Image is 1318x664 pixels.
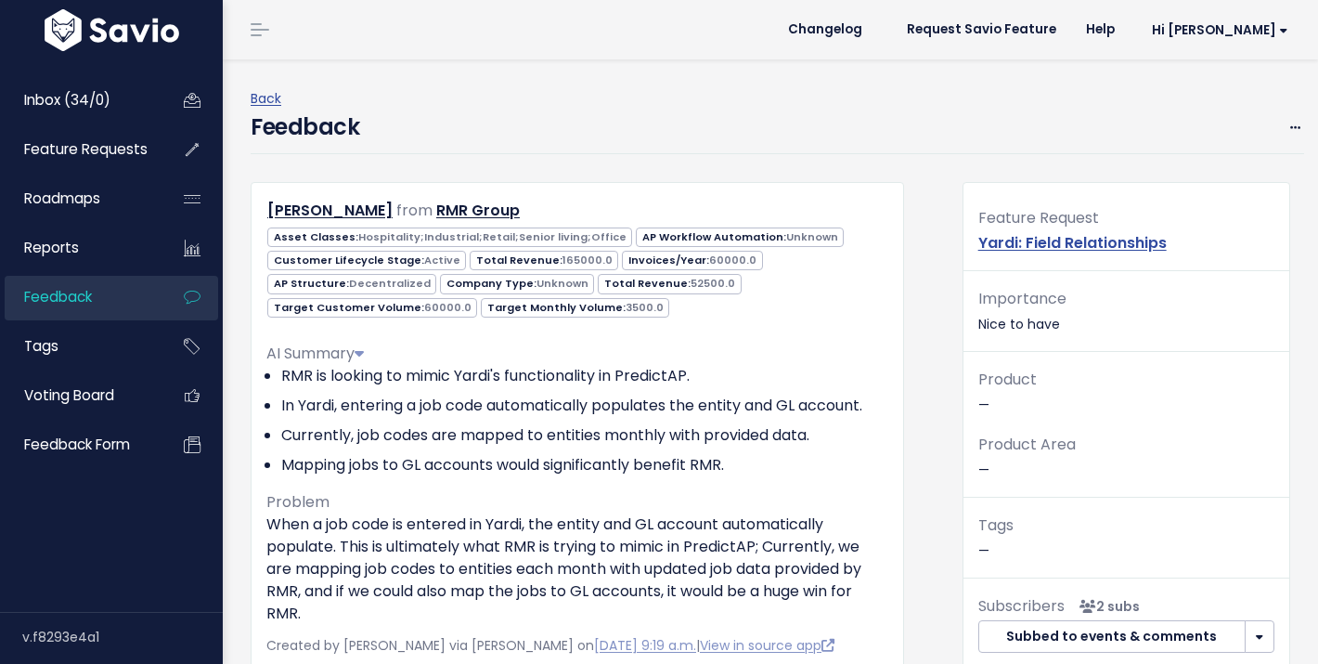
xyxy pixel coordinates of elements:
[349,276,431,291] span: Decentralized
[598,274,741,293] span: Total Revenue:
[251,89,281,108] a: Back
[424,300,472,315] span: 60000.0
[700,636,834,655] a: View in source app
[24,238,79,257] span: Reports
[22,613,223,661] div: v.f8293e4a1
[267,298,477,318] span: Target Customer Volume:
[24,139,148,159] span: Feature Requests
[5,177,154,220] a: Roadmaps
[536,276,588,291] span: Unknown
[266,343,364,364] span: AI Summary
[788,23,862,36] span: Changelog
[24,90,110,110] span: Inbox (34/0)
[562,253,613,267] span: 165000.0
[281,365,888,387] li: RMR is looking to mimic Yardi's functionality in PredictAP.
[24,435,130,454] span: Feedback form
[40,9,184,51] img: logo-white.9d6f32f41409.svg
[978,595,1065,617] span: Subscribers
[1130,16,1303,45] a: Hi [PERSON_NAME]
[892,16,1071,44] a: Request Savio Feature
[470,251,618,270] span: Total Revenue:
[709,253,756,267] span: 60000.0
[266,491,329,513] span: Problem
[978,207,1099,228] span: Feature Request
[691,276,735,291] span: 52500.0
[5,276,154,319] a: Feedback
[978,434,1076,455] span: Product Area
[1072,597,1140,616] span: <p><strong>Subscribers</strong><br><br> - Emma Whitman<br> - Caroline Boyden<br> </p>
[5,128,154,171] a: Feature Requests
[626,300,664,315] span: 3500.0
[267,228,632,247] span: Asset Classes:
[5,79,154,122] a: Inbox (34/0)
[440,274,594,293] span: Company Type:
[24,189,100,208] span: Roadmaps
[1152,23,1288,37] span: Hi [PERSON_NAME]
[978,513,1274,563] p: —
[267,200,393,221] a: [PERSON_NAME]
[5,374,154,417] a: Voting Board
[267,274,436,293] span: AP Structure:
[978,432,1274,482] p: —
[266,514,888,625] p: When a job code is entered in Yardi, the entity and GL account automatically populate. This is ul...
[481,298,669,318] span: Target Monthly Volume:
[24,336,58,356] span: Tags
[267,251,466,270] span: Customer Lifecycle Stage:
[281,395,888,417] li: In Yardi, entering a job code automatically populates the entity and GL account.
[622,251,762,270] span: Invoices/Year:
[436,200,520,221] a: RMR Group
[396,200,433,221] span: from
[978,232,1167,254] a: Yardi: Field Relationships
[281,424,888,447] li: Currently, job codes are mapped to entities monthly with provided data.
[978,286,1274,336] p: Nice to have
[281,454,888,476] li: Mapping jobs to GL accounts would significantly benefit RMR.
[24,287,92,306] span: Feedback
[978,288,1066,309] span: Importance
[266,636,834,655] span: Created by [PERSON_NAME] via [PERSON_NAME] on |
[424,253,460,267] span: Active
[251,111,359,144] h4: Feedback
[5,227,154,269] a: Reports
[636,228,844,247] span: AP Workflow Automation:
[358,229,627,244] span: Hospitality;Industrial;Retail;Senior living;Office
[594,636,696,655] a: [DATE] 9:19 a.m.
[978,620,1246,654] button: Subbed to events & comments
[978,514,1014,536] span: Tags
[24,385,114,405] span: Voting Board
[786,229,838,244] span: Unknown
[978,369,1037,390] span: Product
[5,325,154,368] a: Tags
[978,367,1274,417] p: —
[1071,16,1130,44] a: Help
[5,423,154,466] a: Feedback form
